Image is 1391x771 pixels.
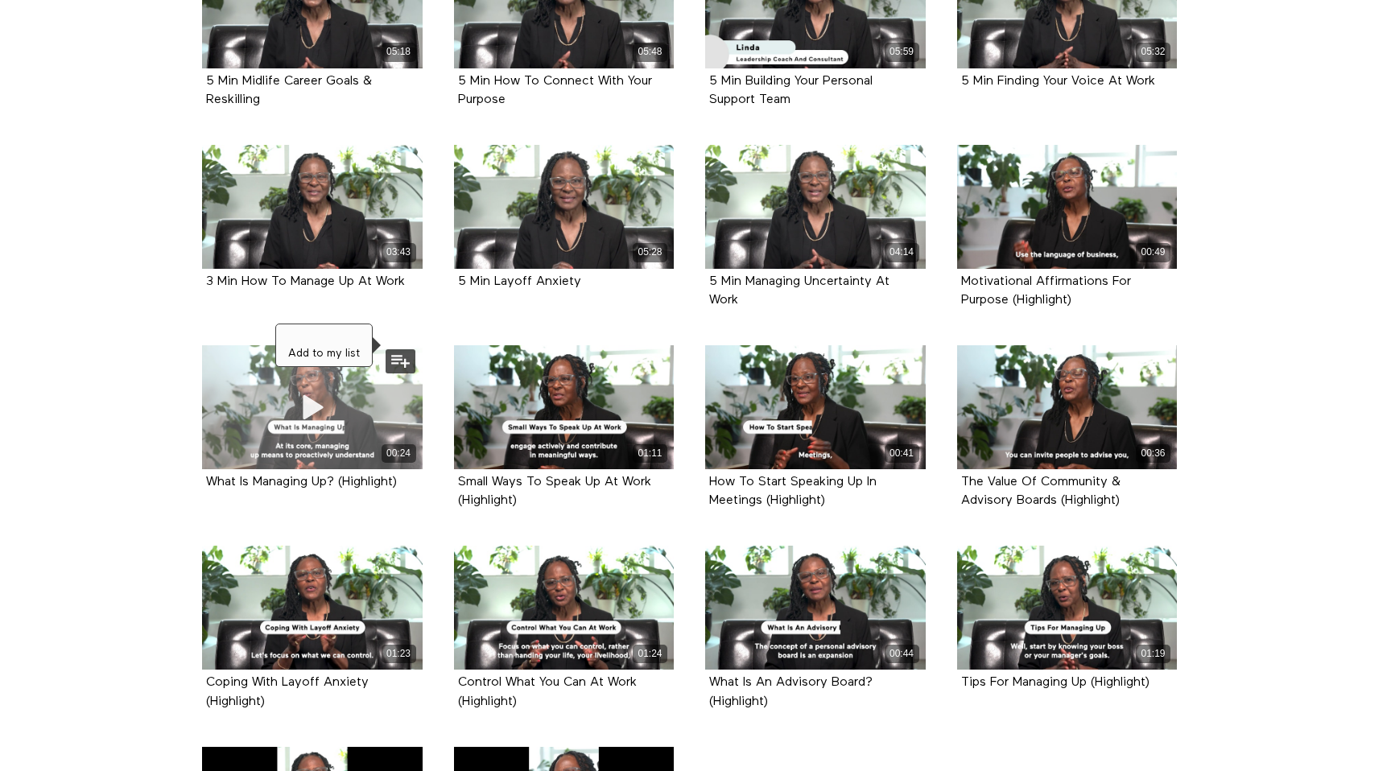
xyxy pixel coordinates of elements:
div: 04:14 [885,243,919,262]
a: Coping With Layoff Anxiety (Highlight) [206,676,369,707]
a: Control What You Can At Work (Highlight) 01:24 [454,546,675,670]
a: The Value Of Community & Advisory Boards (Highlight) [961,476,1121,506]
a: Tips For Managing Up (Highlight) [961,676,1150,688]
strong: What Is An Advisory Board? (Highlight) [709,676,873,707]
strong: 5 Min Building Your Personal Support Team [709,75,873,106]
div: 05:59 [885,43,919,61]
strong: 5 Min How To Connect With Your Purpose [458,75,652,106]
a: 5 Min Midlife Career Goals & Reskilling [206,75,372,105]
div: 00:41 [885,444,919,463]
div: 01:23 [382,645,416,663]
div: 01:19 [1136,645,1170,663]
strong: Coping With Layoff Anxiety (Highlight) [206,676,369,707]
strong: Motivational Affirmations For Purpose (Highlight) [961,275,1131,307]
a: 3 Min How To Manage Up At Work 03:43 [202,145,423,269]
a: Control What You Can At Work (Highlight) [458,676,637,707]
a: How To Start Speaking Up In Meetings (Highlight) 00:41 [705,345,926,469]
button: Add to my list [386,349,415,373]
div: 01:24 [633,645,667,663]
div: 00:44 [885,645,919,663]
a: 5 Min Managing Uncertainty At Work [709,275,889,306]
a: What Is An Advisory Board? (Highlight) [709,676,873,707]
a: Tips For Managing Up (Highlight) 01:19 [957,546,1178,670]
strong: 3 Min How To Manage Up At Work [206,275,405,288]
div: 05:48 [633,43,667,61]
a: 5 Min How To Connect With Your Purpose [458,75,652,105]
div: 05:32 [1136,43,1170,61]
a: 5 Min Finding Your Voice At Work [961,75,1155,87]
strong: How To Start Speaking Up In Meetings (Highlight) [709,476,877,507]
a: Motivational Affirmations For Purpose (Highlight) [961,275,1131,306]
strong: The Value Of Community & Advisory Boards (Highlight) [961,476,1121,507]
a: How To Start Speaking Up In Meetings (Highlight) [709,476,877,506]
a: 3 Min How To Manage Up At Work [206,275,405,287]
div: 00:36 [1136,444,1170,463]
strong: Tips For Managing Up (Highlight) [961,676,1150,689]
a: 5 Min Managing Uncertainty At Work 04:14 [705,145,926,269]
a: 5 Min Layoff Anxiety [458,275,581,287]
div: 05:18 [382,43,416,61]
a: What Is Managing Up? (Highlight) [206,476,397,488]
strong: 5 Min Managing Uncertainty At Work [709,275,889,307]
a: 5 Min Building Your Personal Support Team [709,75,873,105]
strong: 5 Min Midlife Career Goals & Reskilling [206,75,372,106]
a: The Value Of Community & Advisory Boards (Highlight) 00:36 [957,345,1178,469]
div: 00:24 [382,444,416,463]
a: What Is Managing Up? (Highlight) 00:24 [202,345,423,469]
strong: 5 Min Layoff Anxiety [458,275,581,288]
div: 05:28 [633,243,667,262]
strong: 5 Min Finding Your Voice At Work [961,75,1155,88]
strong: Control What You Can At Work (Highlight) [458,676,637,707]
a: Coping With Layoff Anxiety (Highlight) 01:23 [202,546,423,670]
strong: Add to my list [288,348,360,359]
a: Motivational Affirmations For Purpose (Highlight) 00:49 [957,145,1178,269]
a: What Is An Advisory Board? (Highlight) 00:44 [705,546,926,670]
strong: What Is Managing Up? (Highlight) [206,476,397,489]
a: 5 Min Layoff Anxiety 05:28 [454,145,675,269]
div: 03:43 [382,243,416,262]
div: 00:49 [1136,243,1170,262]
